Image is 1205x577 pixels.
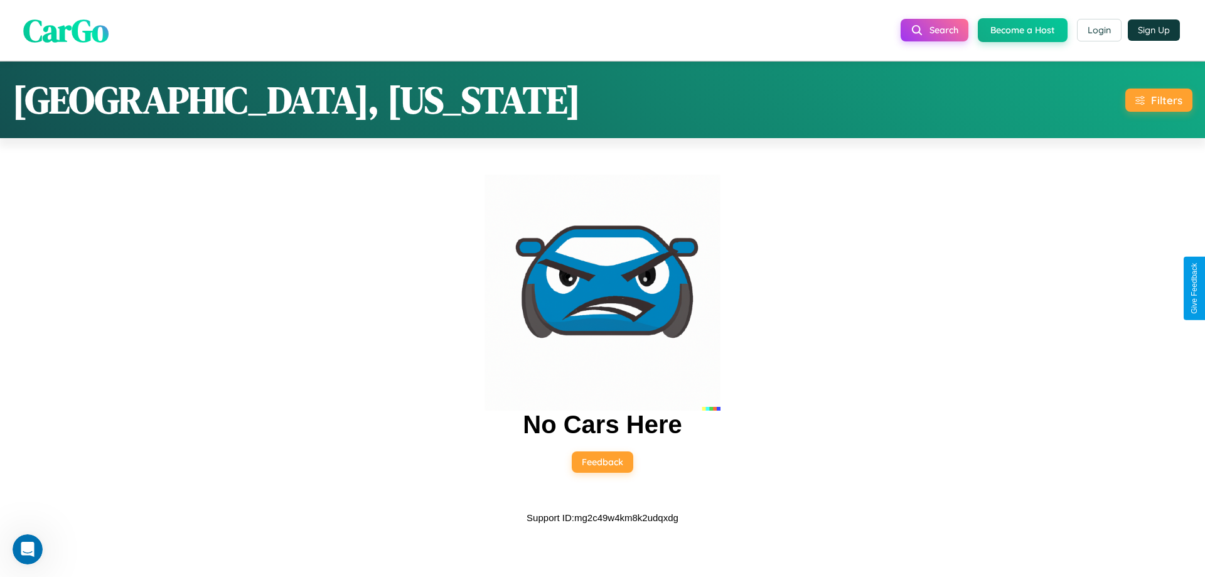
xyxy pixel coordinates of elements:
button: Filters [1125,89,1192,112]
div: Give Feedback [1190,263,1199,314]
button: Sign Up [1128,19,1180,41]
div: Filters [1151,94,1182,107]
button: Search [901,19,968,41]
iframe: Intercom live chat [13,534,43,564]
h2: No Cars Here [523,411,682,439]
h1: [GEOGRAPHIC_DATA], [US_STATE] [13,74,581,126]
button: Become a Host [978,18,1068,42]
span: CarGo [23,8,109,51]
button: Login [1077,19,1122,41]
p: Support ID: mg2c49w4km8k2udqxdg [527,509,678,526]
img: car [485,175,720,411]
button: Feedback [572,451,633,473]
span: Search [929,24,958,36]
